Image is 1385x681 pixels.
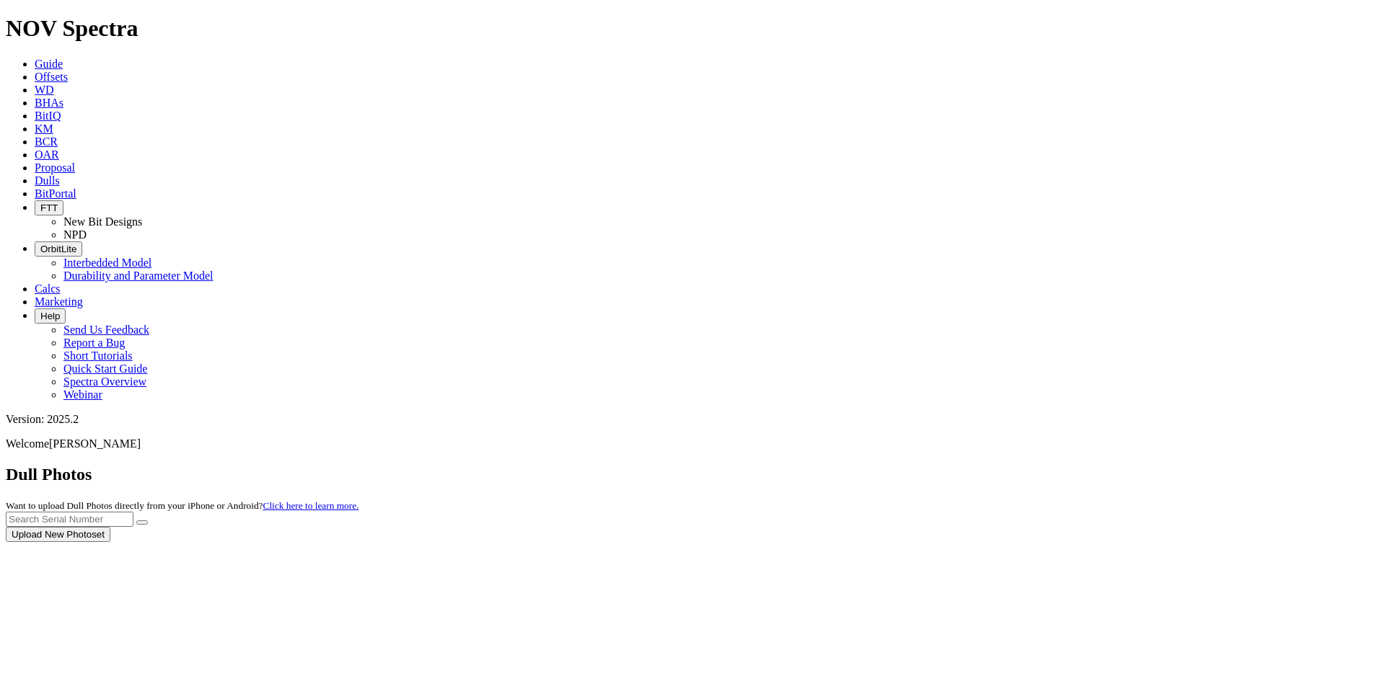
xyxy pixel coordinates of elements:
[35,241,82,257] button: OrbitLite
[35,187,76,200] a: BitPortal
[35,148,59,161] a: OAR
[35,110,61,122] a: BitIQ
[63,270,214,282] a: Durability and Parameter Model
[63,375,146,388] a: Spectra Overview
[63,350,133,362] a: Short Tutorials
[35,200,63,215] button: FTT
[35,161,75,174] a: Proposal
[6,512,133,527] input: Search Serial Number
[40,244,76,254] span: OrbitLite
[63,228,87,241] a: NPD
[35,282,61,295] a: Calcs
[6,527,110,542] button: Upload New Photoset
[6,15,1379,42] h1: NOV Spectra
[63,388,102,401] a: Webinar
[35,123,53,135] a: KM
[6,465,1379,484] h2: Dull Photos
[35,58,63,70] a: Guide
[35,308,66,324] button: Help
[63,337,125,349] a: Report a Bug
[35,135,58,148] a: BCR
[63,215,142,228] a: New Bit Designs
[6,500,359,511] small: Want to upload Dull Photos directly from your iPhone or Android?
[40,202,58,213] span: FTT
[35,71,68,83] a: Offsets
[35,174,60,187] a: Dulls
[63,362,147,375] a: Quick Start Guide
[35,295,83,308] a: Marketing
[40,311,60,321] span: Help
[6,413,1379,426] div: Version: 2025.2
[263,500,359,511] a: Click here to learn more.
[35,84,54,96] a: WD
[63,324,149,336] a: Send Us Feedback
[6,437,1379,450] p: Welcome
[63,257,151,269] a: Interbedded Model
[35,97,63,109] a: BHAs
[49,437,141,450] span: [PERSON_NAME]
